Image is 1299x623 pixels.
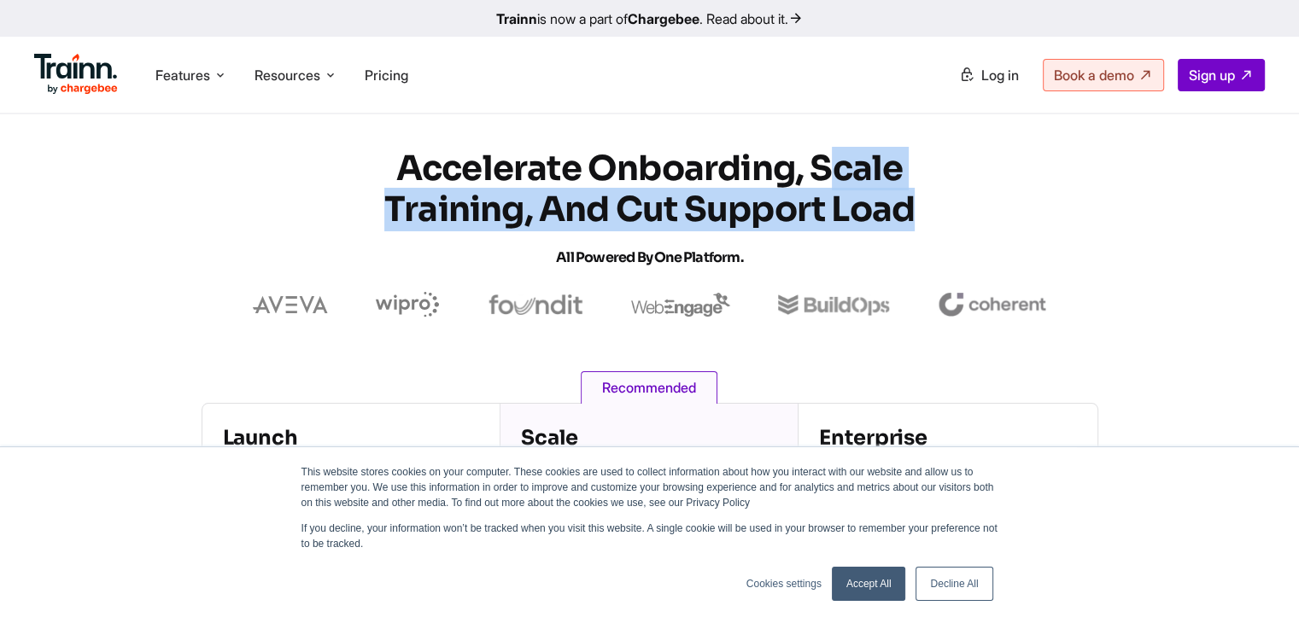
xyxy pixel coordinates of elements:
[631,293,730,317] img: webengage logo
[376,292,440,317] img: wipro logo
[916,567,992,601] a: Decline All
[1043,59,1164,91] a: Book a demo
[255,66,320,84] span: Resources
[981,67,1019,84] span: Log in
[778,294,890,316] img: buildops logo
[832,567,906,601] a: Accept All
[949,60,1029,90] a: Log in
[1054,67,1134,84] span: Book a demo
[746,576,822,591] a: Cookies settings
[1178,59,1265,91] a: Sign up
[301,464,998,510] p: This website stores cookies on your computer. These cookies are used to collect information about...
[938,293,1046,317] img: coherent logo
[556,248,743,266] span: All Powered by One Platform.
[819,424,1076,451] h4: Enterprise
[223,424,479,451] h4: Launch
[1189,67,1235,84] span: Sign up
[521,424,777,451] h4: Scale
[628,10,699,27] b: Chargebee
[34,54,118,95] img: Trainn Logo
[253,296,328,313] img: aveva logo
[155,66,210,84] span: Features
[301,521,998,551] p: If you decline, your information won’t be tracked when you visit this website. A single cookie wi...
[342,148,957,278] h1: Accelerate Onboarding, Scale Training, and Cut Support Load
[581,371,717,404] span: Recommended
[365,67,408,84] a: Pricing
[488,294,583,315] img: foundit logo
[496,10,537,27] b: Trainn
